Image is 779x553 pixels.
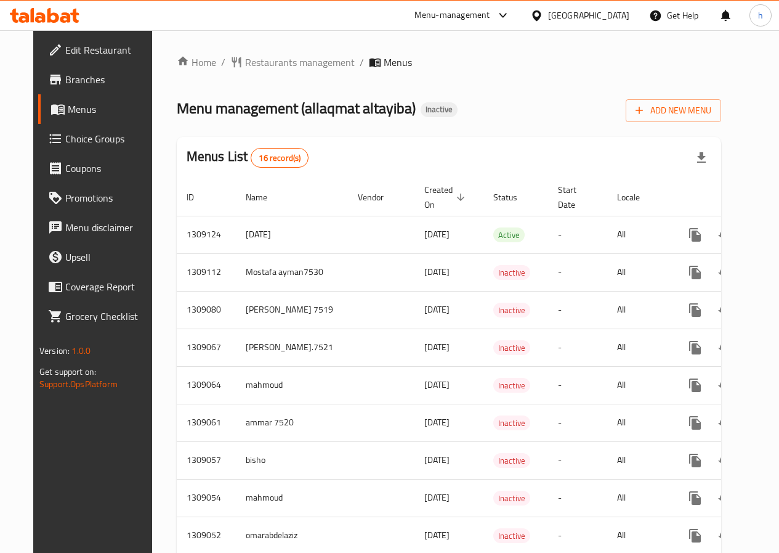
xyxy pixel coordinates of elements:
div: [GEOGRAPHIC_DATA] [548,9,629,22]
div: Inactive [493,340,530,355]
button: more [680,220,710,250]
span: [DATE] [424,226,450,242]
td: 1309054 [177,479,236,517]
span: h [758,9,763,22]
td: All [607,216,671,253]
td: 1309067 [177,329,236,366]
span: Inactive [493,454,530,468]
button: more [680,446,710,475]
td: - [548,441,607,479]
span: Start Date [558,182,592,212]
button: more [680,483,710,513]
button: more [680,371,710,400]
div: Inactive [421,102,458,117]
span: Menu management ( allaqmat altayiba ) [177,94,416,122]
span: [DATE] [424,527,450,543]
td: - [548,366,607,404]
span: 1.0.0 [71,343,91,359]
a: Support.OpsPlatform [39,376,118,392]
td: All [607,329,671,366]
span: Vendor [358,190,400,205]
li: / [221,55,225,70]
li: / [360,55,364,70]
td: 1309057 [177,441,236,479]
div: Export file [687,143,716,173]
button: more [680,258,710,287]
div: Inactive [493,528,530,543]
td: mahmoud [236,479,348,517]
td: All [607,253,671,291]
div: Menu-management [414,8,490,23]
a: Menu disclaimer [38,213,163,242]
td: - [548,329,607,366]
span: ID [187,190,210,205]
span: Menus [68,102,153,117]
span: [DATE] [424,301,450,317]
td: - [548,253,607,291]
span: Menu disclaimer [65,220,153,235]
span: [DATE] [424,264,450,280]
span: Coupons [65,161,153,176]
button: Change Status [710,258,740,287]
nav: breadcrumb [177,55,721,70]
td: All [607,441,671,479]
span: Created On [424,182,469,212]
td: [DATE] [236,216,348,253]
td: - [548,404,607,441]
td: 1309061 [177,404,236,441]
td: Mostafa ayman7530 [236,253,348,291]
span: Grocery Checklist [65,309,153,324]
span: Name [246,190,283,205]
button: more [680,295,710,325]
td: ammar 7520 [236,404,348,441]
span: Restaurants management [245,55,355,70]
button: Change Status [710,521,740,551]
span: [DATE] [424,377,450,393]
span: Branches [65,72,153,87]
td: [PERSON_NAME].7521 [236,329,348,366]
span: Add New Menu [636,103,711,118]
div: Active [493,227,525,242]
td: All [607,479,671,517]
td: All [607,291,671,329]
div: Inactive [493,416,530,430]
a: Edit Restaurant [38,35,163,65]
td: 1309112 [177,253,236,291]
span: Choice Groups [65,131,153,146]
span: Inactive [493,379,530,393]
span: Inactive [493,341,530,355]
button: Change Status [710,220,740,250]
span: Locale [617,190,656,205]
span: [DATE] [424,414,450,430]
button: more [680,521,710,551]
a: Menus [38,94,163,124]
td: All [607,404,671,441]
div: Inactive [493,491,530,506]
span: Version: [39,343,70,359]
td: 1309124 [177,216,236,253]
span: Inactive [493,416,530,430]
span: [DATE] [424,452,450,468]
td: All [607,366,671,404]
button: Change Status [710,371,740,400]
a: Grocery Checklist [38,301,163,331]
span: Menus [384,55,412,70]
button: Change Status [710,446,740,475]
span: Active [493,228,525,242]
span: 16 record(s) [251,152,308,164]
h2: Menus List [187,147,309,168]
span: Inactive [493,266,530,280]
span: Status [493,190,533,205]
td: 1309080 [177,291,236,329]
span: Promotions [65,190,153,205]
td: bisho [236,441,348,479]
button: more [680,333,710,363]
button: more [680,408,710,438]
a: Home [177,55,216,70]
td: - [548,479,607,517]
span: Inactive [493,491,530,506]
span: Edit Restaurant [65,43,153,57]
span: Coverage Report [65,279,153,294]
td: [PERSON_NAME] 7519 [236,291,348,329]
a: Promotions [38,183,163,213]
